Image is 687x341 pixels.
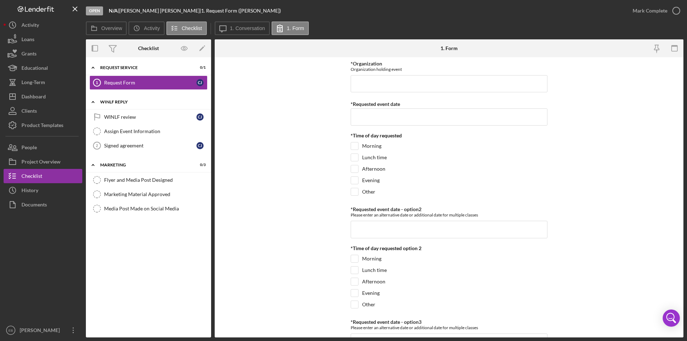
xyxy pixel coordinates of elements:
div: Long-Term [21,75,45,91]
label: Morning [362,255,381,262]
label: Lunch time [362,267,387,274]
div: Request Form [104,80,196,86]
div: Open [86,6,103,15]
a: Flyer and Media Post Designed [89,173,208,187]
div: Request Service [100,65,188,70]
label: Checklist [182,25,202,31]
div: WINLF review [104,114,196,120]
div: C J [196,113,204,121]
label: Other [362,301,375,308]
div: Signed agreement [104,143,196,148]
button: History [4,183,82,198]
div: WINLF Reply [100,100,202,104]
label: *Requested event date [351,101,400,107]
button: Project Overview [4,155,82,169]
div: Clients [21,104,37,120]
a: WINLF reviewCJ [89,110,208,124]
div: Assign Event Information [104,128,207,134]
a: Media Post Made on Social Media [89,201,208,216]
div: Open Intercom Messenger [663,310,680,327]
button: Activity [128,21,164,35]
div: *Time of day requested [351,133,547,138]
a: Loans [4,32,82,47]
button: EB[PERSON_NAME] [4,323,82,337]
div: | [109,8,119,14]
button: Checklist [166,21,207,35]
text: EB [9,328,13,332]
a: Marketing Material Approved [89,187,208,201]
label: Overview [101,25,122,31]
div: [PERSON_NAME] [PERSON_NAME] | [119,8,201,14]
label: 1. Conversation [230,25,265,31]
label: *Organization [351,60,382,67]
div: Educational [21,61,48,77]
div: Dashboard [21,89,46,106]
button: Product Templates [4,118,82,132]
label: *Requested event date - option2 [351,206,422,212]
button: Clients [4,104,82,118]
label: Other [362,188,375,195]
button: Overview [86,21,127,35]
div: Flyer and Media Post Designed [104,177,207,183]
a: 1Request FormCJ [89,75,208,90]
a: 2Signed agreementCJ [89,138,208,153]
div: Mark Complete [633,4,667,18]
div: History [21,183,38,199]
label: Afternoon [362,278,385,285]
button: Activity [4,18,82,32]
b: N/A [109,8,118,14]
div: 0 / 3 [193,163,206,167]
div: 1. Form [440,45,458,51]
button: 1. Conversation [215,21,270,35]
label: Lunch time [362,154,387,161]
label: *Requested event date - option3 [351,319,422,325]
label: Evening [362,177,380,184]
div: Marketing Material Approved [104,191,207,197]
div: Checklist [138,45,159,51]
div: Grants [21,47,36,63]
button: Checklist [4,169,82,183]
button: Mark Complete [625,4,683,18]
button: Documents [4,198,82,212]
div: Project Overview [21,155,60,171]
label: Activity [144,25,160,31]
div: Loans [21,32,34,48]
button: Grants [4,47,82,61]
div: [PERSON_NAME] [18,323,64,339]
div: *Time of day requested option 2 [351,245,547,251]
div: Media Post Made on Social Media [104,206,207,211]
label: Evening [362,289,380,297]
div: Product Templates [21,118,63,134]
div: Please enter an alternative date or additional date for multiple classes [351,212,547,218]
button: 1. Form [272,21,309,35]
div: Documents [21,198,47,214]
div: 0 / 1 [193,65,206,70]
div: Marketing [100,163,188,167]
button: People [4,140,82,155]
tspan: 1 [96,81,98,85]
button: Educational [4,61,82,75]
tspan: 2 [96,143,98,148]
a: Assign Event Information [89,124,208,138]
button: Long-Term [4,75,82,89]
div: Organization holding event [351,67,547,72]
div: C J [196,142,204,149]
div: 1. Request Form ([PERSON_NAME]) [201,8,281,14]
div: Please enter an alternative date or additional date for multiple classes [351,325,547,330]
label: Afternoon [362,165,385,172]
label: 1. Form [287,25,304,31]
div: People [21,140,37,156]
div: Activity [21,18,39,34]
button: Dashboard [4,89,82,104]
